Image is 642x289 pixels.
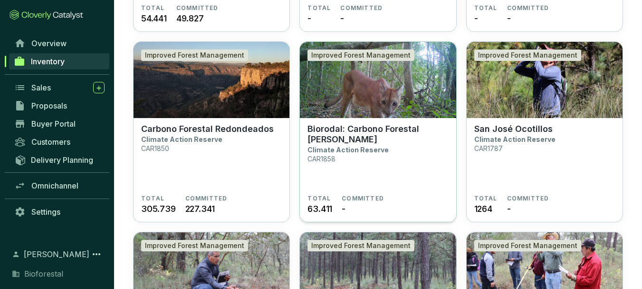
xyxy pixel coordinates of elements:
a: Sales [10,80,109,96]
a: Proposals [10,98,109,114]
a: Delivery Planning [10,152,109,168]
span: COMMITTED [507,195,549,202]
div: Improved Forest Management [141,50,248,61]
p: Carbono Forestal Redondeados [141,124,274,134]
span: 1264 [474,202,492,215]
span: TOTAL [141,195,164,202]
a: Omnichannel [10,178,109,194]
div: Improved Forest Management [307,50,414,61]
span: Overview [31,39,67,48]
span: - [474,12,478,25]
span: COMMITTED [340,4,383,12]
a: San José OcotillosImproved Forest ManagementSan José OcotillosClimate Action ReserveCAR1787TOTAL1... [466,41,623,222]
span: 54.441 [141,12,167,25]
span: TOTAL [307,195,331,202]
span: [PERSON_NAME] [24,249,89,260]
a: Overview [10,35,109,51]
div: Improved Forest Management [307,240,414,251]
p: Climate Action Reserve [307,146,389,154]
p: CAR1787 [474,144,503,152]
span: TOTAL [474,195,498,202]
span: Proposals [31,101,67,110]
img: Carbono Forestal Redondeados [134,42,289,118]
div: Improved Forest Management [141,240,248,251]
p: Biorodal: Carbono Forestal [PERSON_NAME] [307,124,448,145]
div: Improved Forest Management [474,240,581,251]
span: - [507,202,511,215]
div: Improved Forest Management [474,50,581,61]
p: Climate Action Reserve [141,135,222,143]
p: CAR1858 [307,155,335,163]
span: TOTAL [141,4,164,12]
span: 63.411 [307,202,332,215]
span: Customers [31,137,70,147]
a: Customers [10,134,109,150]
span: - [507,12,511,25]
a: Settings [10,204,109,220]
span: Delivery Planning [31,155,93,165]
span: COMMITTED [342,195,384,202]
span: Sales [31,83,51,92]
a: Biorodal: Carbono Forestal Otilio MontañoImproved Forest ManagementBiorodal: Carbono Forestal [PE... [299,41,456,222]
img: San José Ocotillos [467,42,623,118]
span: 305.739 [141,202,176,215]
a: Inventory [9,53,109,70]
span: - [340,12,344,25]
span: COMMITTED [176,4,219,12]
p: CAR1850 [141,144,169,152]
span: COMMITTED [507,4,549,12]
span: Inventory [31,57,65,66]
span: TOTAL [474,4,498,12]
span: - [307,12,311,25]
img: Biorodal: Carbono Forestal Otilio Montaño [300,42,456,118]
span: COMMITTED [185,195,228,202]
span: 49.827 [176,12,204,25]
span: Bioforestal [24,268,63,279]
span: 227.341 [185,202,215,215]
p: Climate Action Reserve [474,135,556,143]
a: Carbono Forestal RedondeadosImproved Forest ManagementCarbono Forestal RedondeadosClimate Action ... [133,41,290,222]
p: San José Ocotillos [474,124,553,134]
a: Buyer Portal [10,116,109,132]
span: Omnichannel [31,181,78,190]
span: - [342,202,345,215]
span: Buyer Portal [31,119,76,129]
span: TOTAL [307,4,331,12]
span: Settings [31,207,60,217]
